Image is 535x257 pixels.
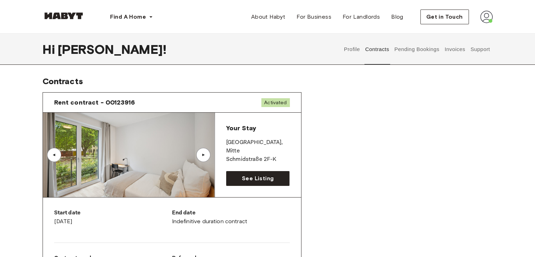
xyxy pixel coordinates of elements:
[54,98,135,107] span: Rent contract - 00123916
[251,13,285,21] span: About Habyt
[420,10,469,24] button: Get in Touch
[43,76,83,86] span: Contracts
[58,42,166,57] span: [PERSON_NAME] !
[200,153,207,157] div: ▲
[242,174,274,183] span: See Listing
[394,34,440,65] button: Pending Bookings
[291,10,337,24] a: For Business
[110,13,146,21] span: Find A Home
[341,34,492,65] div: user profile tabs
[364,34,390,65] button: Contracts
[391,13,403,21] span: Blog
[261,98,289,107] span: Activated
[43,42,58,57] span: Hi
[470,34,491,65] button: Support
[54,209,172,226] div: [DATE]
[297,13,331,21] span: For Business
[386,10,409,24] a: Blog
[226,124,256,132] span: Your Stay
[43,113,215,197] img: Image of the room
[43,12,85,19] img: Habyt
[426,13,463,21] span: Get in Touch
[343,34,361,65] button: Profile
[226,171,290,186] a: See Listing
[444,34,466,65] button: Invoices
[480,11,493,23] img: avatar
[226,138,290,155] p: [GEOGRAPHIC_DATA] , Mitte
[343,13,380,21] span: For Landlords
[246,10,291,24] a: About Habyt
[104,10,159,24] button: Find A Home
[172,209,290,226] div: Indefinitive duration contract
[51,153,58,157] div: ▲
[54,209,172,217] p: Start date
[226,155,290,164] p: Schmidstraße 2F-K
[172,209,290,217] p: End date
[337,10,386,24] a: For Landlords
